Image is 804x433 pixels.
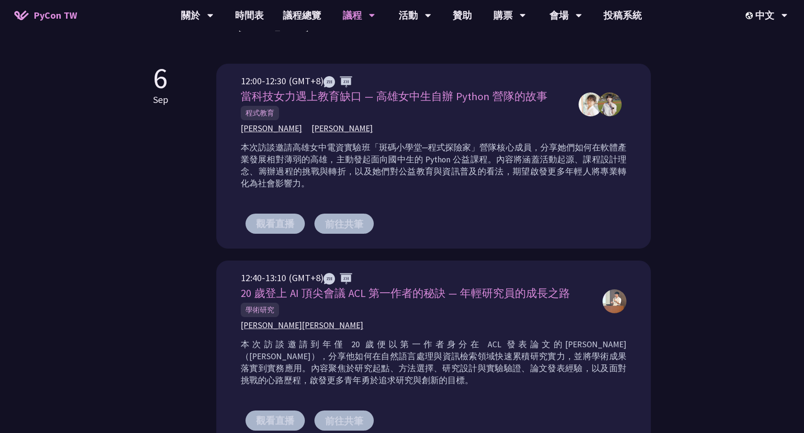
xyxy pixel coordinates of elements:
[241,286,570,300] span: 20 歲登上 AI 頂尖會議 ACL 第一作者的秘訣 — 年輕研究員的成長之路
[153,92,168,107] p: Sep
[241,319,363,331] span: [PERSON_NAME][PERSON_NAME]
[241,271,593,285] div: 12:40-13:10 (GMT+8)
[241,74,569,88] div: 12:00-12:30 (GMT+8)
[314,214,374,234] button: 前往共筆
[241,339,626,387] p: 本次訪談邀請到年僅 20 歲便以第一作者身分在 ACL 發表論文的[PERSON_NAME]（[PERSON_NAME]），分享他如何在自然語言處理與資訊檢索領域快速累積研究實力，並將學術成果落...
[246,410,305,431] button: 觀看直播
[579,92,603,116] img: 周芊蓁,郭昱
[314,410,374,431] button: 前往共筆
[241,303,279,317] span: 學術研究
[746,12,755,19] img: Locale Icon
[324,76,352,88] img: ZHZH.38617ef.svg
[153,64,168,92] p: 6
[14,11,29,20] img: Home icon of PyCon TW 2025
[324,273,352,285] img: ZHZH.38617ef.svg
[312,123,373,135] span: [PERSON_NAME]
[598,92,622,116] img: 周芊蓁,郭昱
[5,3,87,27] a: PyCon TW
[241,123,302,135] span: [PERSON_NAME]
[241,142,626,190] p: 本次訪談邀請高雄女中電資實驗班「斑碼小學堂─程式探險家」營隊核心成員，分享她們如何在軟體產業發展相對薄弱的高雄，主動發起面向國中生的 Python 公益課程。內容將涵蓋活動起源、課程設計理念、籌...
[33,8,77,23] span: PyCon TW
[603,289,626,313] img: 許新翎 Justin Hsu
[241,106,279,120] span: 程式教育
[246,214,305,234] button: 觀看直播
[241,90,547,103] span: 當科技女力遇上教育缺口 — 高雄女中生自辦 Python 營隊的故事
